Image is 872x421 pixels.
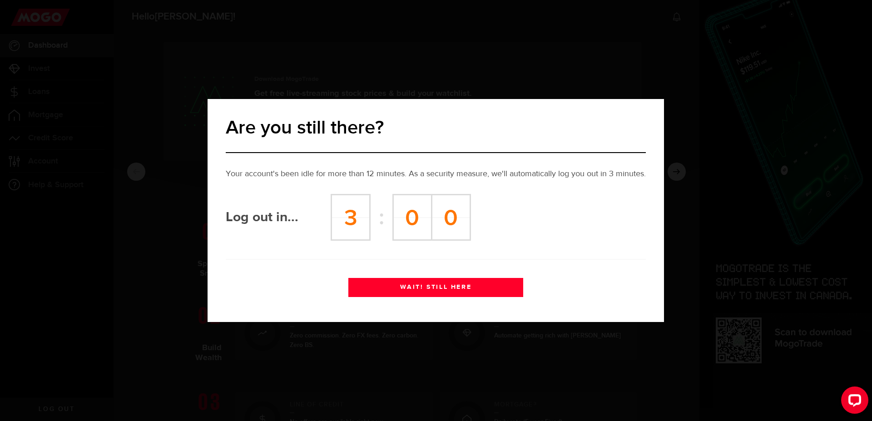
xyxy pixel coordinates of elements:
td: : [370,195,393,240]
td: 3 [332,195,370,240]
td: 0 [431,195,470,240]
h2: Are you still there? [226,116,646,140]
td: 0 [393,195,431,240]
p: Your account's been idle for more than 12 minutes. As a security measure, we'll automatically log... [226,168,646,180]
iframe: LiveChat chat widget [834,383,872,421]
button: WAIT! STILL HERE [348,278,523,297]
h2: Log out in... [226,212,331,223]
